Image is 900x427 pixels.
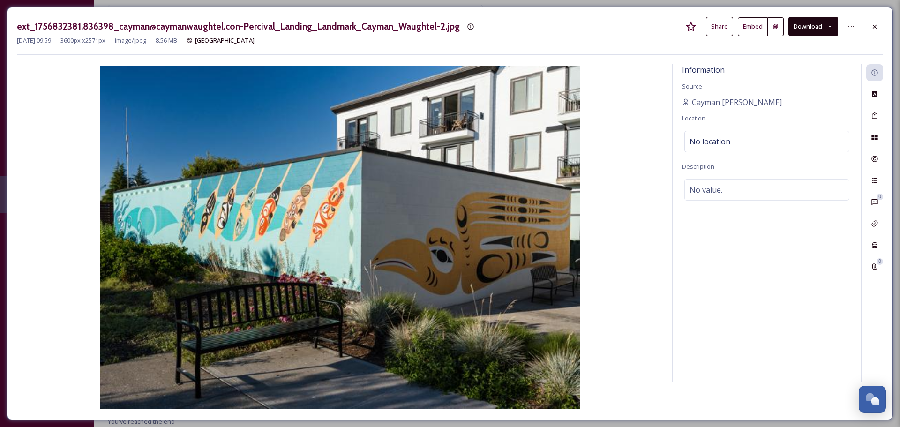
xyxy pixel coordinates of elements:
[877,258,883,265] div: 0
[682,162,714,171] span: Description
[738,17,768,36] button: Embed
[156,36,177,45] span: 8.56 MB
[682,114,705,122] span: Location
[682,65,725,75] span: Information
[115,36,146,45] span: image/jpeg
[859,386,886,413] button: Open Chat
[788,17,838,36] button: Download
[60,36,105,45] span: 3600 px x 2571 px
[17,36,51,45] span: [DATE] 09:59
[877,194,883,200] div: 0
[17,20,460,33] h3: ext_1756832381.836398_cayman@caymanwaughtel.con-Percival_Landing_Landmark_Cayman_Waughtel-2.jpg
[690,136,730,147] span: No location
[692,97,782,108] span: Cayman [PERSON_NAME]
[690,184,722,195] span: No value.
[706,17,733,36] button: Share
[682,82,702,90] span: Source
[17,66,663,409] img: 8b065090-5ba0-4aad-b563-a919be8dcb5a.jpg
[195,36,255,45] span: [GEOGRAPHIC_DATA]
